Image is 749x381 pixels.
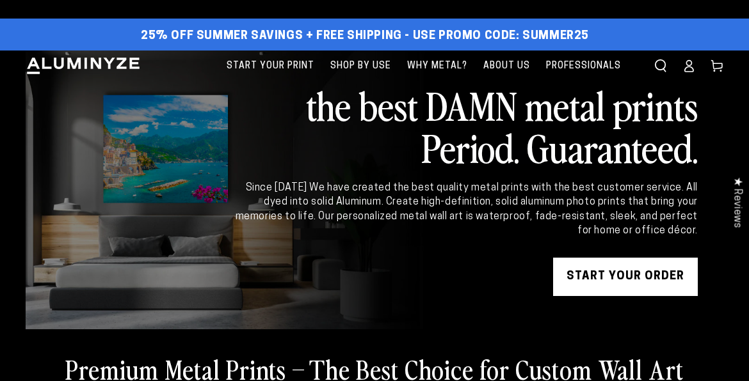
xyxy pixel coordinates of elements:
a: Shop By Use [324,51,398,82]
a: Why Metal? [401,51,474,82]
div: Click to open Judge.me floating reviews tab [725,167,749,238]
div: Since [DATE] We have created the best quality metal prints with the best customer service. All dy... [233,181,698,238]
span: 25% off Summer Savings + Free Shipping - Use Promo Code: SUMMER25 [141,29,589,43]
a: START YOUR Order [553,258,698,296]
a: Start Your Print [220,51,321,82]
span: Why Metal? [407,58,467,74]
a: About Us [477,51,536,82]
span: Professionals [546,58,621,74]
a: Professionals [540,51,627,82]
span: Shop By Use [330,58,391,74]
span: About Us [483,58,530,74]
img: Aluminyze [26,56,141,75]
summary: Search our site [647,52,675,80]
h2: the best DAMN metal prints Period. Guaranteed. [233,84,698,168]
span: Start Your Print [227,58,314,74]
